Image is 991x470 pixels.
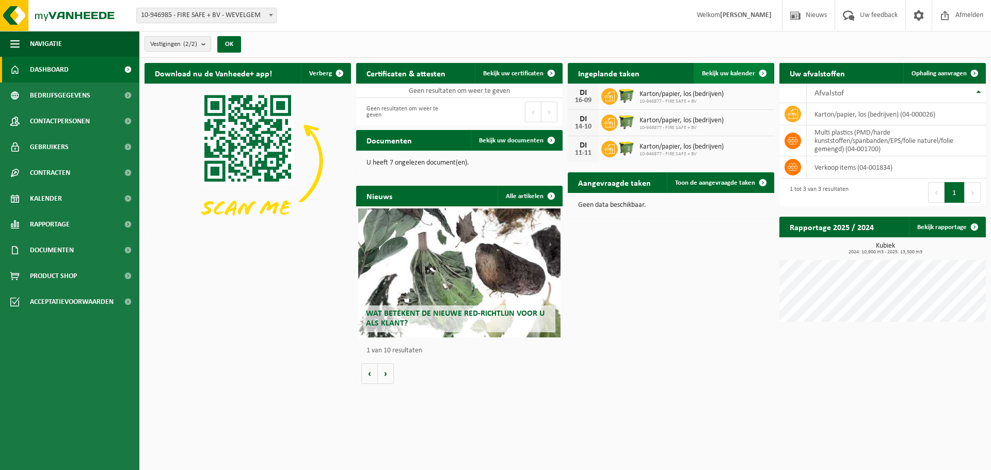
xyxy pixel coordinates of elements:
[30,237,74,263] span: Documenten
[30,263,77,289] span: Product Shop
[358,208,561,337] a: Wat betekent de nieuwe RED-richtlijn voor u als klant?
[30,289,114,315] span: Acceptatievoorwaarden
[807,103,986,125] td: karton/papier, los (bedrijven) (04-000026)
[573,115,594,123] div: DI
[702,70,755,77] span: Bekijk uw kalender
[356,130,422,150] h2: Documenten
[145,63,282,83] h2: Download nu de Vanheede+ app!
[779,217,884,237] h2: Rapportage 2025 / 2024
[475,63,562,84] a: Bekijk uw certificaten
[30,212,70,237] span: Rapportage
[785,242,986,255] h3: Kubiek
[366,310,545,328] span: Wat betekent de nieuwe RED-richtlijn voor u als klant?
[150,37,197,52] span: Vestigingen
[471,130,562,151] a: Bekijk uw documenten
[618,87,635,104] img: WB-1100-HPE-GN-50
[137,8,276,23] span: 10-946985 - FIRE SAFE + BV - WEVELGEM
[720,11,772,19] strong: [PERSON_NAME]
[578,202,764,209] p: Geen data beschikbaar.
[640,90,724,99] span: Karton/papier, los (bedrijven)
[640,143,724,151] span: Karton/papier, los (bedrijven)
[541,102,557,122] button: Next
[356,186,403,206] h2: Nieuws
[640,117,724,125] span: Karton/papier, los (bedrijven)
[568,172,661,192] h2: Aangevraagde taken
[785,250,986,255] span: 2024: 10,900 m3 - 2025: 13,500 m3
[479,137,544,144] span: Bekijk uw documenten
[498,186,562,206] a: Alle artikelen
[618,139,635,157] img: WB-1100-HPE-GN-50
[30,57,69,83] span: Dashboard
[618,113,635,131] img: WB-1100-HPE-GN-50
[573,141,594,150] div: DI
[814,89,844,98] span: Afvalstof
[366,159,552,167] p: U heeft 7 ongelezen document(en).
[945,182,965,203] button: 1
[30,160,70,186] span: Contracten
[573,97,594,104] div: 16-09
[145,84,351,238] img: Download de VHEPlus App
[694,63,773,84] a: Bekijk uw kalender
[807,125,986,156] td: multi plastics (PMD/harde kunststoffen/spanbanden/EPS/folie naturel/folie gemengd) (04-001700)
[356,84,563,98] td: Geen resultaten om weer te geven
[301,63,350,84] button: Verberg
[217,36,241,53] button: OK
[361,363,378,384] button: Vorige
[965,182,981,203] button: Next
[183,41,197,47] count: (2/2)
[356,63,456,83] h2: Certificaten & attesten
[30,134,69,160] span: Gebruikers
[309,70,332,77] span: Verberg
[30,83,90,108] span: Bedrijfsgegevens
[912,70,967,77] span: Ophaling aanvragen
[136,8,277,23] span: 10-946985 - FIRE SAFE + BV - WEVELGEM
[573,150,594,157] div: 11-11
[568,63,650,83] h2: Ingeplande taken
[779,63,855,83] h2: Uw afvalstoffen
[483,70,544,77] span: Bekijk uw certificaten
[573,123,594,131] div: 14-10
[928,182,945,203] button: Previous
[573,89,594,97] div: DI
[785,181,849,204] div: 1 tot 3 van 3 resultaten
[361,101,454,123] div: Geen resultaten om weer te geven
[909,217,985,237] a: Bekijk rapportage
[30,31,62,57] span: Navigatie
[145,36,211,52] button: Vestigingen(2/2)
[366,347,557,354] p: 1 van 10 resultaten
[640,99,724,105] span: 10-946877 - FIRE SAFE + BV
[378,363,394,384] button: Volgende
[675,180,755,186] span: Toon de aangevraagde taken
[525,102,541,122] button: Previous
[903,63,985,84] a: Ophaling aanvragen
[30,186,62,212] span: Kalender
[640,151,724,157] span: 10-946877 - FIRE SAFE + BV
[30,108,90,134] span: Contactpersonen
[667,172,773,193] a: Toon de aangevraagde taken
[807,156,986,179] td: verkoop items (04-001834)
[640,125,724,131] span: 10-946877 - FIRE SAFE + BV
